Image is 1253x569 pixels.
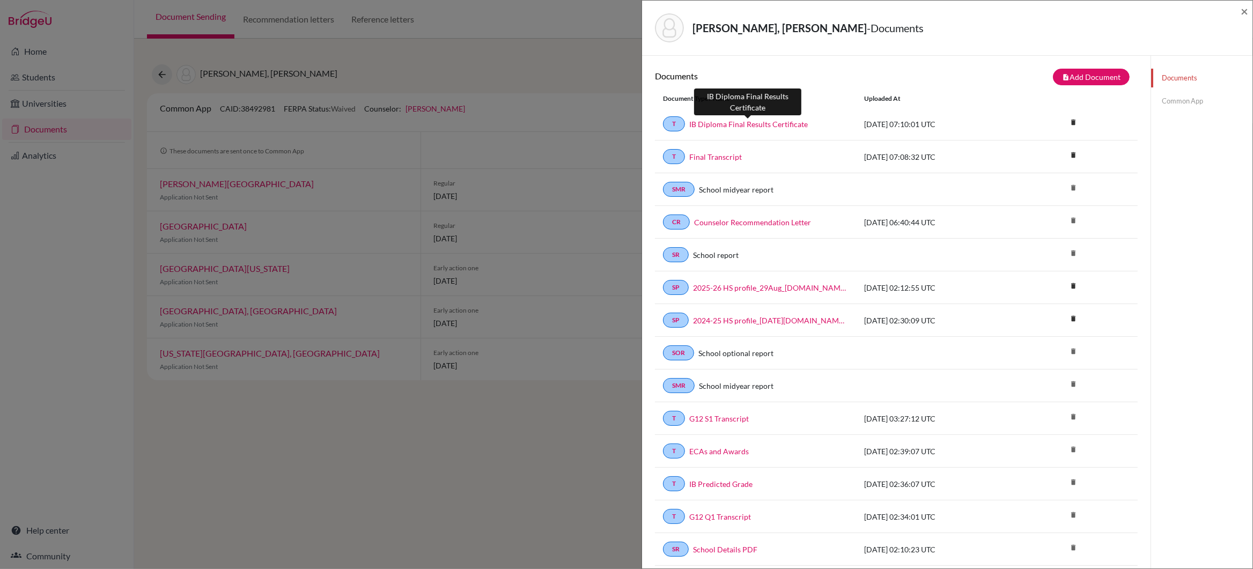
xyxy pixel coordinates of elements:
[1065,312,1081,327] a: delete
[689,446,749,457] a: ECAs and Awards
[699,184,773,195] a: School midyear report
[693,544,757,555] a: School Details PDF
[699,380,773,391] a: School midyear report
[663,280,689,295] a: SP
[693,315,848,326] a: 2024-25 HS profile_[DATE][DOMAIN_NAME]_wide
[663,378,695,393] a: SMR
[663,444,685,459] a: T
[856,413,1017,424] div: [DATE] 03:27:12 UTC
[867,21,924,34] span: - Documents
[694,217,811,228] a: Counselor Recommendation Letter
[663,247,689,262] a: SR
[698,348,773,359] a: School optional report
[1241,3,1248,19] span: ×
[856,446,1017,457] div: [DATE] 02:39:07 UTC
[1065,278,1081,294] i: delete
[1065,343,1081,359] i: delete
[1065,245,1081,261] i: delete
[663,411,685,426] a: T
[856,511,1017,522] div: [DATE] 02:34:01 UTC
[1065,149,1081,163] a: delete
[663,182,695,197] a: SMR
[663,215,690,230] a: CR
[693,249,739,261] a: School report
[689,478,753,490] a: IB Predicted Grade
[689,119,808,130] a: IB Diploma Final Results Certificate
[692,21,867,34] strong: [PERSON_NAME], [PERSON_NAME]
[1065,114,1081,130] i: delete
[1065,311,1081,327] i: delete
[663,542,689,557] a: SR
[856,217,1017,228] div: [DATE] 06:40:44 UTC
[1065,409,1081,425] i: delete
[655,94,856,104] div: Document Type / Name
[856,94,1017,104] div: Uploaded at
[1065,507,1081,523] i: delete
[1065,180,1081,196] i: delete
[1151,92,1252,110] a: Common App
[856,315,1017,326] div: [DATE] 02:30:09 UTC
[856,151,1017,162] div: [DATE] 07:08:32 UTC
[663,116,685,131] a: T
[1062,73,1070,81] i: note_add
[1053,69,1130,85] button: note_addAdd Document
[1065,212,1081,228] i: delete
[663,509,685,524] a: T
[689,511,751,522] a: G12 Q1 Transcript
[694,88,801,115] div: IB Diploma Final Results Certificate
[655,71,896,81] h6: Documents
[1065,540,1081,556] i: delete
[1241,5,1248,18] button: Close
[663,345,694,360] a: SOR
[689,413,749,424] a: G12 S1 Transcript
[1065,441,1081,457] i: delete
[856,119,1017,130] div: [DATE] 07:10:01 UTC
[856,478,1017,490] div: [DATE] 02:36:07 UTC
[663,313,689,328] a: SP
[856,282,1017,293] div: [DATE] 02:12:55 UTC
[1065,376,1081,392] i: delete
[1151,69,1252,87] a: Documents
[689,151,742,162] a: Final Transcript
[1065,474,1081,490] i: delete
[1065,116,1081,130] a: delete
[1065,279,1081,294] a: delete
[693,282,848,293] a: 2025-26 HS profile_29Aug_[DOMAIN_NAME]_wide
[663,476,685,491] a: T
[663,149,685,164] a: T
[856,544,1017,555] div: [DATE] 02:10:23 UTC
[1065,147,1081,163] i: delete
